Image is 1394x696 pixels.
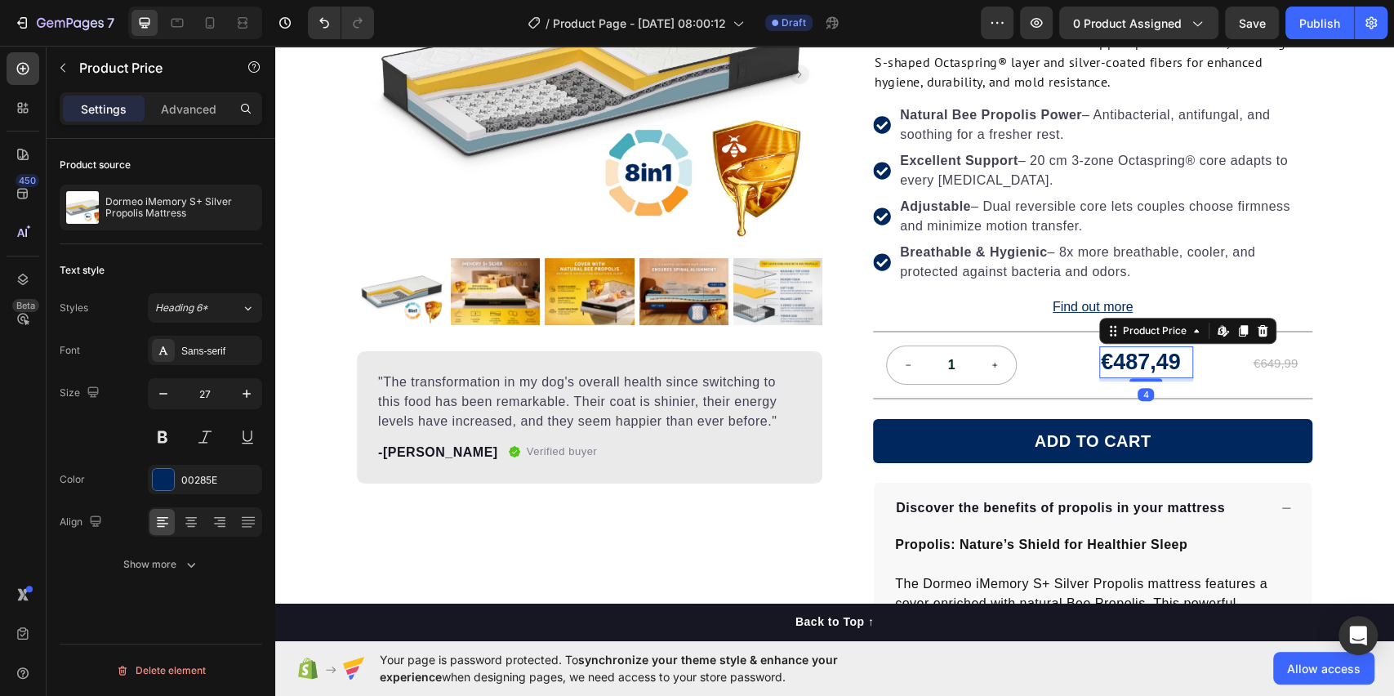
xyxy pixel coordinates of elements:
[1287,660,1361,677] span: Allow access
[553,15,726,32] span: Product Page - [DATE] 08:00:12
[79,58,218,78] p: Product Price
[625,105,1035,145] p: – 20 cm 3-zone Octaspring® core adapts to every [MEDICAL_DATA].
[16,174,39,187] div: 450
[1059,7,1218,39] button: 0 product assigned
[161,100,216,118] p: Advanced
[824,301,918,332] div: €487,49
[275,46,1394,640] iframe: Design area
[625,154,696,167] strong: Adjustable
[60,263,105,278] div: Text style
[12,299,39,312] div: Beta
[759,383,876,408] div: ADD TO CART
[60,550,262,579] button: Show more
[60,658,262,684] button: Delete element
[116,661,206,680] div: Delete element
[107,13,114,33] p: 7
[60,382,103,404] div: Size
[862,342,879,355] div: 4
[7,7,122,39] button: 7
[625,151,1035,190] p: – Dual reversible core lets couples choose firmness and minimize motion transfer.
[1299,15,1340,32] div: Publish
[625,62,807,76] strong: Natural Bee Propolis Power
[777,254,858,268] u: Find out more
[60,343,80,358] div: Font
[81,100,127,118] p: Settings
[598,373,1037,417] button: ADD TO CART
[1273,652,1374,685] button: Allow access
[1225,7,1279,39] button: Save
[1338,616,1378,655] div: Open Intercom Messenger
[621,453,950,472] p: Discover the benefits of propolis in your mattress
[155,301,208,315] span: Heading 6*
[60,158,131,172] div: Product source
[123,556,199,573] div: Show more
[758,248,878,275] button: <p><u>Find out more</u></p>
[380,653,838,684] span: synchronize your theme style & enhance your experience
[844,278,915,292] div: Product Price
[620,492,912,506] strong: Propolis: Nature’s Shield for Healthier Sleep
[625,197,1035,236] p: – 8x more breathable, cooler, and protected against bacteria and odors.
[148,293,262,323] button: Heading 6*
[380,651,902,685] span: Your page is password protected. To when designing pages, we need access to your store password.
[1285,7,1354,39] button: Publish
[66,191,99,224] img: product feature img
[308,7,374,39] div: Undo/Redo
[625,199,772,213] strong: Breathable & Hygienic
[546,15,550,32] span: /
[520,568,599,585] div: Back to Top ↑
[60,301,88,315] div: Styles
[782,16,806,30] span: Draft
[654,301,698,338] input: quantity
[620,529,1015,646] p: The Dormeo iMemory S+ Silver Propolis mattress features a cover enriched with natural Bee Propoli...
[1073,15,1182,32] span: 0 product assigned
[181,473,258,488] div: 00285E
[698,301,741,338] button: increment
[181,344,258,359] div: Sans-serif
[931,308,1025,328] div: €649,99
[60,472,85,487] div: Color
[105,196,256,219] p: Dormeo iMemory S+ Silver Propolis Mattress
[1239,16,1266,30] span: Save
[60,511,105,533] div: Align
[625,60,1035,99] p: – Antibacterial, antifungal, and soothing for a fresher rest.
[625,108,743,122] strong: Excellent Support
[612,301,654,338] button: decrement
